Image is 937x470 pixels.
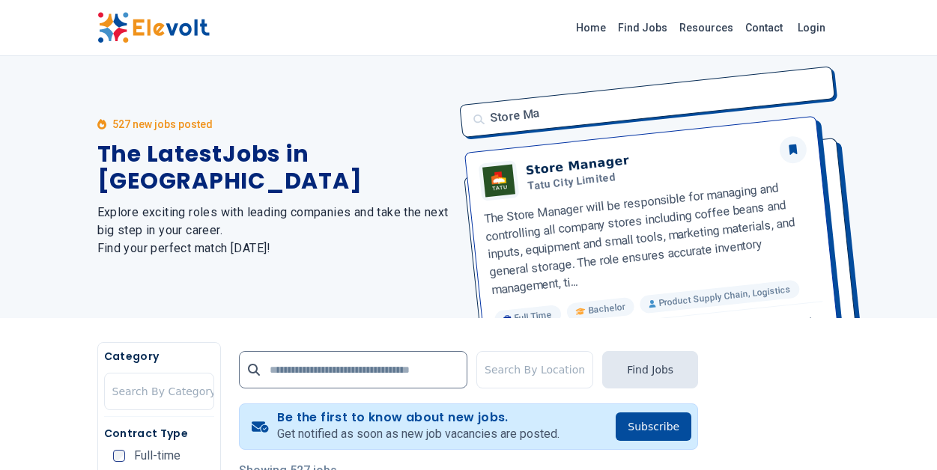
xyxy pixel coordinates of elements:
[673,16,739,40] a: Resources
[277,425,560,443] p: Get notified as soon as new job vacancies are posted.
[612,16,673,40] a: Find Jobs
[134,450,181,462] span: Full-time
[616,412,691,441] button: Subscribe
[97,12,210,43] img: Elevolt
[789,13,834,43] a: Login
[277,410,560,425] h4: Be the first to know about new jobs.
[113,450,125,462] input: Full-time
[112,117,213,132] p: 527 new jobs posted
[570,16,612,40] a: Home
[602,351,698,388] button: Find Jobs
[97,141,451,195] h1: The Latest Jobs in [GEOGRAPHIC_DATA]
[104,426,214,441] h5: Contract Type
[104,349,214,364] h5: Category
[97,204,451,257] h2: Explore exciting roles with leading companies and take the next big step in your career. Find you...
[739,16,789,40] a: Contact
